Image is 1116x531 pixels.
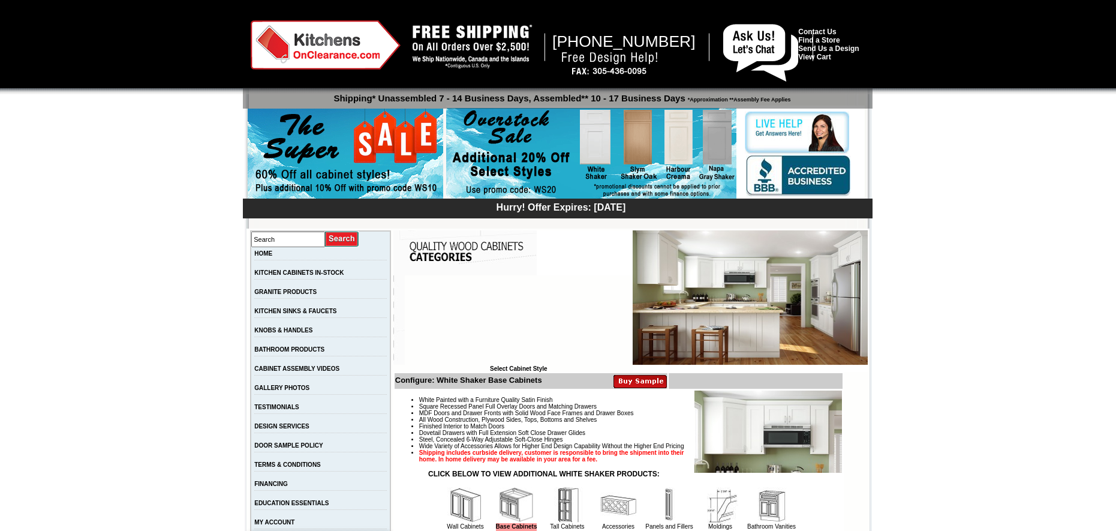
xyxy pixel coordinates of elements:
a: View Cart [798,53,831,61]
a: Panels and Fillers [645,523,693,530]
a: GALLERY PHOTOS [254,385,309,391]
a: TESTIMONIALS [254,404,299,410]
li: MDF Doors and Drawer Fronts with Solid Wood Face Frames and Drawer Boxes [419,410,842,416]
img: Moldings [702,487,738,523]
a: EDUCATION ESSENTIALS [254,500,329,506]
img: Kitchens on Clearance Logo [251,20,401,70]
li: Dovetail Drawers with Full Extension Soft Close Drawer Glides [419,430,842,436]
strong: Shipping includes curbside delivery, customer is responsible to bring the shipment into their hom... [419,449,684,463]
a: HOME [254,250,272,257]
img: Bathroom Vanities [753,487,789,523]
span: [PHONE_NUMBER] [552,32,696,50]
li: White Painted with a Furniture Quality Satin Finish [419,397,842,403]
a: Base Cabinets [496,523,537,531]
img: Base Cabinets [498,487,534,523]
li: Finished Interior to Match Doors [419,423,842,430]
a: FINANCING [254,481,288,487]
a: Bathroom Vanities [747,523,796,530]
a: TERMS & CONDITIONS [254,461,321,468]
a: DOOR SAMPLE POLICY [254,442,323,449]
a: Contact Us [798,28,836,36]
b: Configure: White Shaker Base Cabinets [395,376,542,385]
a: Accessories [602,523,634,530]
a: MY ACCOUNT [254,519,294,526]
div: Hurry! Offer Expires: [DATE] [249,200,873,213]
a: CABINET ASSEMBLY VIDEOS [254,365,339,372]
a: GRANITE PRODUCTS [254,289,317,295]
a: Send Us a Design [798,44,859,53]
a: BATHROOM PRODUCTS [254,346,324,353]
img: Accessories [600,487,636,523]
a: DESIGN SERVICES [254,423,309,430]
img: White Shaker [633,230,868,365]
span: *Approximation **Assembly Fee Applies [685,94,791,103]
li: Steel, Concealed 6-Way Adjustable Soft-Close Hinges [419,436,842,443]
b: Select Cabinet Style [490,365,548,372]
img: Panels and Fillers [651,487,687,523]
li: All Wood Construction, Plywood Sides, Tops, Bottoms and Shelves [419,416,842,423]
input: Submit [325,231,359,247]
a: Moldings [708,523,732,530]
strong: CLICK BELOW TO VIEW ADDITIONAL WHITE SHAKER PRODUCTS: [428,470,660,478]
a: Tall Cabinets [550,523,584,530]
a: Find a Store [798,36,840,44]
a: KITCHEN CABINETS IN-STOCK [254,269,344,276]
p: Shipping* Unassembled 7 - 14 Business Days, Assembled** 10 - 17 Business Days [249,88,873,103]
a: KITCHEN SINKS & FAUCETS [254,308,336,314]
img: Tall Cabinets [549,487,585,523]
img: Wall Cabinets [447,487,483,523]
a: KNOBS & HANDLES [254,327,312,334]
li: Square Recessed Panel Full Overlay Doors and Matching Drawers [419,403,842,410]
a: Wall Cabinets [447,523,483,530]
iframe: Browser incompatible [405,275,633,365]
img: Product Image [694,391,842,473]
li: Wide Variety of Accessories Allows for Higher End Design Capability Without the Higher End Pricing [419,443,842,449]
